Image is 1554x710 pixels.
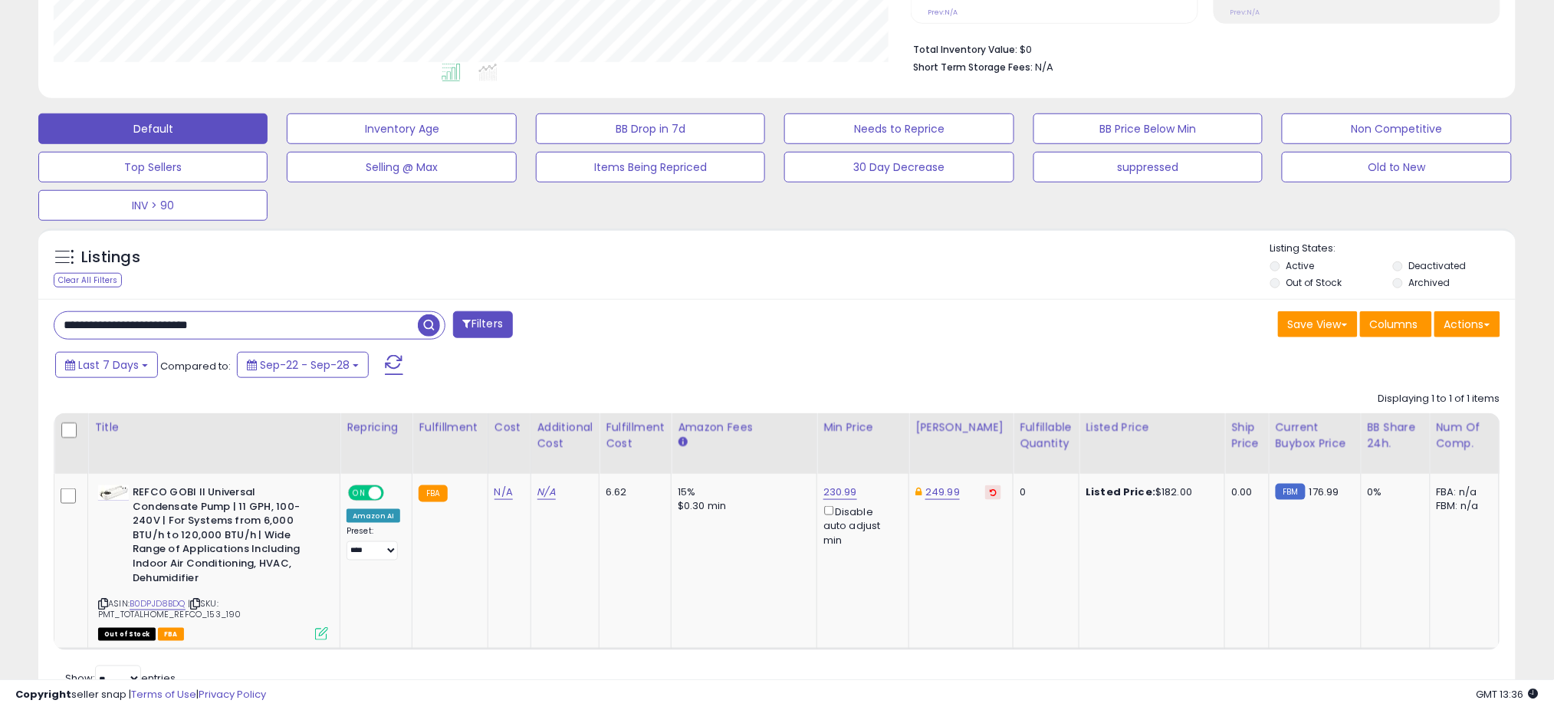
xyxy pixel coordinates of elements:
[94,419,333,436] div: Title
[78,357,139,373] span: Last 7 Days
[38,113,268,144] button: Default
[678,485,805,499] div: 15%
[65,671,176,685] span: Show: entries
[419,419,481,436] div: Fulfillment
[15,688,266,702] div: seller snap | |
[98,485,328,639] div: ASIN:
[536,152,765,182] button: Items Being Repriced
[1035,60,1053,74] span: N/A
[131,687,196,702] a: Terms of Use
[55,352,158,378] button: Last 7 Days
[1282,113,1511,144] button: Non Competitive
[928,8,958,17] small: Prev: N/A
[1276,419,1355,452] div: Current Buybox Price
[823,419,902,436] div: Min Price
[453,311,513,338] button: Filters
[1360,311,1432,337] button: Columns
[1437,485,1487,499] div: FBA: n/a
[784,152,1014,182] button: 30 Day Decrease
[158,628,184,641] span: FBA
[160,359,231,373] span: Compared to:
[1378,392,1500,406] div: Displaying 1 to 1 of 1 items
[784,113,1014,144] button: Needs to Reprice
[1230,8,1260,17] small: Prev: N/A
[199,687,266,702] a: Privacy Policy
[678,499,805,513] div: $0.30 min
[1276,484,1306,500] small: FBM
[1408,259,1466,272] label: Deactivated
[347,509,400,523] div: Amazon AI
[130,597,186,610] a: B0DPJD8BDQ
[606,485,659,499] div: 6.62
[1437,419,1493,452] div: Num of Comp.
[1231,485,1257,499] div: 0.00
[1282,152,1511,182] button: Old to New
[1437,499,1487,513] div: FBM: n/a
[287,113,516,144] button: Inventory Age
[913,61,1033,74] b: Short Term Storage Fees:
[823,485,857,500] a: 230.99
[1368,485,1418,499] div: 0%
[1278,311,1358,337] button: Save View
[678,419,810,436] div: Amazon Fees
[133,485,319,589] b: REFCO GOBI II Universal Condensate Pump | 11 GPH, 100-240V | For Systems from 6,000 BTU/h to 120,...
[287,152,516,182] button: Selling @ Max
[1270,242,1516,256] p: Listing States:
[419,485,447,502] small: FBA
[237,352,369,378] button: Sep-22 - Sep-28
[260,357,350,373] span: Sep-22 - Sep-28
[1033,152,1263,182] button: suppressed
[925,485,960,500] a: 249.99
[38,190,268,221] button: INV > 90
[98,628,156,641] span: All listings that are currently out of stock and unavailable for purchase on Amazon
[1434,311,1500,337] button: Actions
[98,485,129,501] img: 41CU4CT3HVL._SL40_.jpg
[1286,276,1342,289] label: Out of Stock
[81,247,140,268] h5: Listings
[1477,687,1539,702] span: 2025-10-6 13:36 GMT
[678,436,687,449] small: Amazon Fees.
[536,113,765,144] button: BB Drop in 7d
[1309,485,1339,499] span: 176.99
[537,419,593,452] div: Additional Cost
[606,419,665,452] div: Fulfillment Cost
[494,485,513,500] a: N/A
[1020,419,1073,452] div: Fulfillable Quantity
[347,419,406,436] div: Repricing
[1370,317,1418,332] span: Columns
[15,687,71,702] strong: Copyright
[1086,485,1155,499] b: Listed Price:
[915,487,922,497] i: This overrides the store level Dynamic Max Price for this listing
[494,419,524,436] div: Cost
[350,487,369,500] span: ON
[915,419,1007,436] div: [PERSON_NAME]
[1286,259,1315,272] label: Active
[1020,485,1067,499] div: 0
[382,487,406,500] span: OFF
[1086,419,1218,436] div: Listed Price
[38,152,268,182] button: Top Sellers
[1086,485,1213,499] div: $182.00
[1368,419,1424,452] div: BB Share 24h.
[1408,276,1450,289] label: Archived
[913,43,1017,56] b: Total Inventory Value:
[1033,113,1263,144] button: BB Price Below Min
[990,488,997,496] i: Revert to store-level Dynamic Max Price
[913,39,1489,58] li: $0
[54,273,122,288] div: Clear All Filters
[537,485,556,500] a: N/A
[98,597,241,620] span: | SKU: PMT_TOTALHOME_REFCO_153_190
[347,526,400,560] div: Preset:
[1231,419,1262,452] div: Ship Price
[823,503,897,547] div: Disable auto adjust min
